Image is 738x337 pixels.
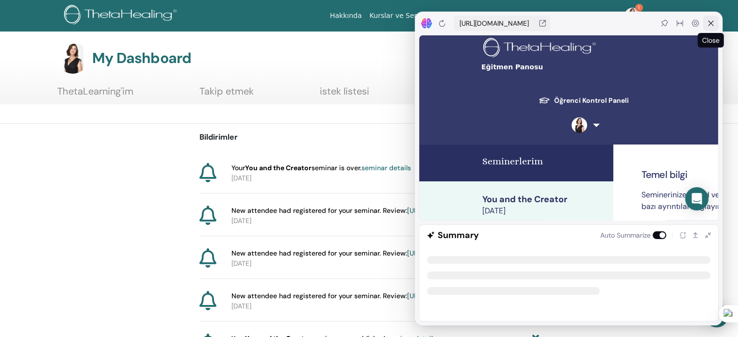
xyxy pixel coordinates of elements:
[231,248,479,258] span: New attendee had registered for your seminar. Review:
[63,158,188,170] div: You and the Creator
[63,119,188,133] h4: Seminerlerim
[231,258,539,269] p: [DATE]
[119,61,131,69] img: graduation-cap-white.svg
[266,152,289,175] div: Open Intercom Messenger
[199,131,539,143] p: Bildirimler
[57,158,194,181] a: You and the Creator[DATE]
[64,5,180,27] img: logo.png
[92,49,191,67] h3: My Dashboard
[62,27,208,37] span: Eğitmen Panosu
[361,163,411,172] a: seminar details
[365,7,446,25] a: Kurslar ve Seminerler
[245,163,312,172] strong: You and the Creator
[216,132,497,146] h3: Temel bilgi
[152,82,168,97] img: default.jpg
[216,154,497,177] p: Seminerinize bir ad verin ve katılımcıların onu bulmasına yardımcı olacak bazı ayrıntılar sağlayın.
[482,7,541,25] a: Başarı Öyküleri
[326,7,366,25] a: Hakkında
[52,37,123,56] button: Toggle navigation
[407,291,479,300] a: [URL][DOMAIN_NAME]
[57,43,88,74] img: default.jpg
[231,163,411,173] span: Your seminar is over.
[541,7,583,25] a: Kaynaklar
[231,216,539,226] p: [DATE]
[635,4,643,12] span: 1
[112,56,217,74] a: Öğrenci Kontrol Paneli
[407,206,479,215] a: [URL][DOMAIN_NAME]
[199,85,254,104] a: Takip etmek
[64,2,180,24] img: logo.png
[320,85,369,104] a: istek listesi
[231,301,539,311] p: [DATE]
[231,206,479,216] span: New attendee had registered for your seminar. Review:
[63,170,188,181] div: [DATE]
[407,249,479,257] a: [URL][DOMAIN_NAME]
[231,291,479,301] span: New attendee had registered for your seminar. Review:
[582,7,616,25] a: Mağaza
[57,85,133,104] a: ThetaLearning'im
[446,7,481,25] a: sertifika
[624,8,640,23] img: default.jpg
[231,173,539,183] p: [DATE]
